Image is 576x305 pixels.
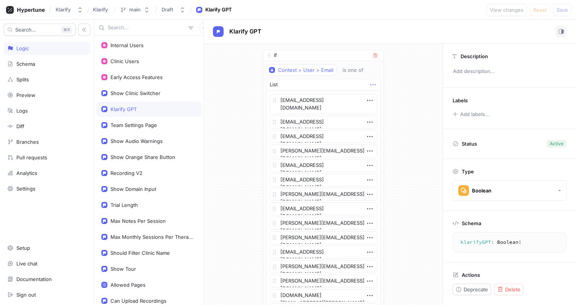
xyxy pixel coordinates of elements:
[110,122,157,128] div: Team Settings Page
[270,202,377,215] textarea: [EMAIL_ADDRESS][DOMAIN_NAME]
[53,3,86,16] button: Klarify
[270,145,377,157] textarea: [PERSON_NAME][EMAIL_ADDRESS][DOMAIN_NAME]
[110,138,163,144] div: Show Audio Warnings
[550,140,563,147] div: Active
[450,109,492,119] button: Add labels...
[56,6,71,13] div: Klarify
[456,235,563,249] textarea: klarifyGPT: Boolean!
[4,273,90,286] a: Documentation
[462,138,477,149] p: Status
[110,58,139,64] div: Clinic Users
[110,170,142,176] div: Recording V2
[16,45,29,51] div: Logic
[110,154,175,160] div: Show Orange Share Button
[339,64,374,76] button: is one of
[553,4,571,16] button: Save
[93,7,108,12] span: Klarify
[16,92,35,98] div: Preview
[462,168,474,175] p: Type
[110,250,170,256] div: Should Filter Clinic Name
[270,260,377,273] textarea: [PERSON_NAME][EMAIL_ADDRESS][DOMAIN_NAME]
[16,139,39,145] div: Branches
[490,8,523,12] span: View changes
[266,64,337,76] button: Context > User > Email
[16,170,37,176] div: Analytics
[462,220,481,226] p: Schema
[15,27,36,32] span: Search...
[278,67,333,73] div: Context > User > Email
[16,292,36,298] div: Sign out
[16,123,24,129] div: Diff
[270,173,377,186] textarea: [EMAIL_ADDRESS][DOMAIN_NAME]
[270,130,377,143] textarea: [EMAIL_ADDRESS][DOMAIN_NAME]
[270,275,377,288] textarea: [PERSON_NAME][EMAIL_ADDRESS][DOMAIN_NAME]
[557,8,568,12] span: Save
[4,24,76,36] button: Search...K
[61,26,72,33] div: K
[270,81,278,89] div: List
[110,282,146,288] div: Allowed Pages
[110,266,136,272] div: Show Tour
[270,231,377,244] textarea: [PERSON_NAME][EMAIL_ADDRESS][DOMAIN_NAME]
[110,42,144,48] div: Internal Users
[108,24,185,32] input: Search...
[453,284,491,295] button: Deprecate
[110,218,166,224] div: Max Notes Per Session
[110,74,163,80] div: Early Access Features
[158,3,189,16] button: Draft
[129,6,141,13] div: main
[16,76,29,83] div: Splits
[270,246,377,259] textarea: [EMAIL_ADDRESS][DOMAIN_NAME]
[494,284,523,295] button: Delete
[16,154,47,160] div: Pull requests
[533,8,547,12] span: Reset
[461,53,488,59] p: Description
[270,116,377,129] textarea: [EMAIL_ADDRESS][DOMAIN_NAME]
[117,3,153,16] button: main
[472,187,491,194] div: Boolean
[16,245,30,251] div: Setup
[162,6,173,13] div: Draft
[16,108,28,114] div: Logs
[16,61,35,67] div: Schema
[16,186,35,192] div: Settings
[16,261,37,267] div: Live chat
[270,217,377,230] textarea: [PERSON_NAME][EMAIL_ADDRESS][DOMAIN_NAME]
[274,52,277,59] p: If
[453,180,567,201] button: Boolean
[270,94,377,114] textarea: [EMAIL_ADDRESS][DOMAIN_NAME]
[229,29,261,35] span: Klarify GPT
[450,65,570,78] p: Add description...
[462,272,480,278] p: Actions
[342,67,363,73] div: is one of
[205,6,232,14] div: Klarify GPT
[110,90,160,96] div: Show Clinic Switcher
[464,287,488,292] span: Deprecate
[110,106,137,112] div: Klarify GPT
[110,186,156,192] div: Show Domain Input
[110,234,194,240] div: Max Monthly Sessions Per Therapist
[110,202,138,208] div: Trial Length
[270,159,377,172] textarea: [EMAIL_ADDRESS][DOMAIN_NAME]
[453,97,468,103] p: Labels
[270,188,377,201] textarea: [PERSON_NAME][EMAIL_ADDRESS][DOMAIN_NAME]
[530,4,550,16] button: Reset
[505,287,520,292] span: Delete
[110,298,166,304] div: Can Upload Recordings
[486,4,527,16] button: View changes
[16,276,52,282] div: Documentation
[270,289,377,302] textarea: [DOMAIN_NAME][EMAIL_ADDRESS][PERSON_NAME][DOMAIN_NAME]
